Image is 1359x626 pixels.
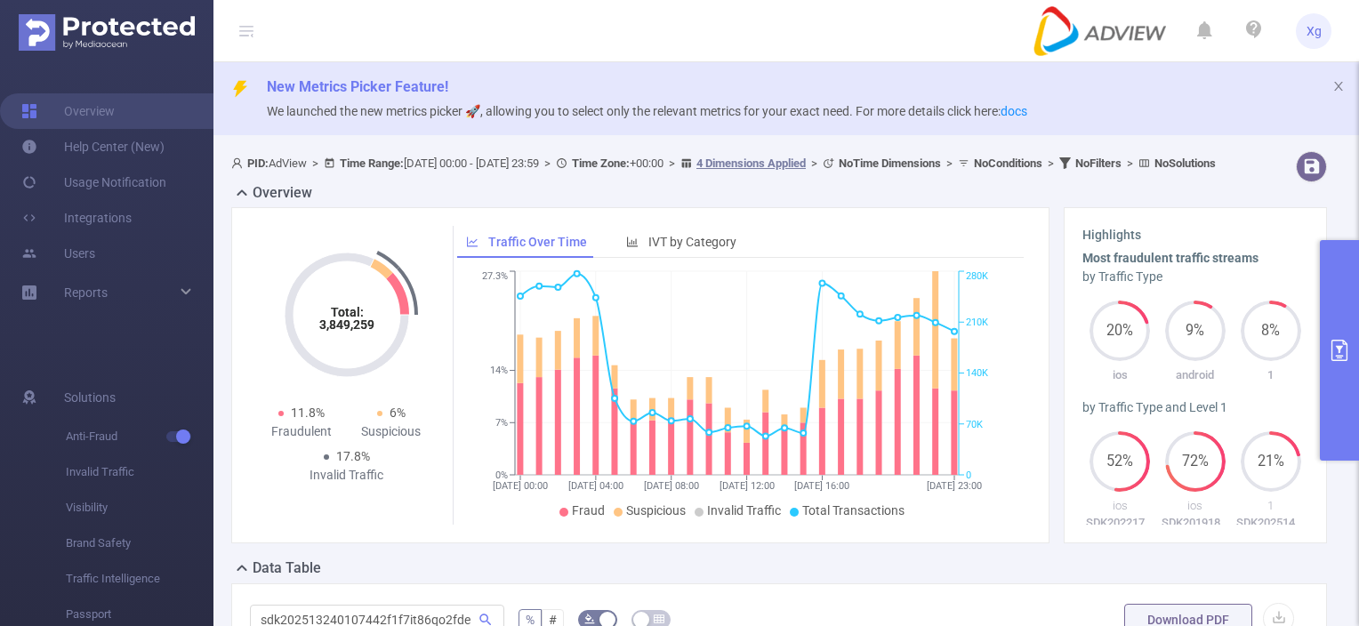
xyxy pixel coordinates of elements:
tspan: 27.3% [482,271,508,283]
b: Time Range: [340,156,404,170]
b: Most fraudulent traffic streams [1082,251,1258,265]
i: icon: line-chart [466,236,478,248]
span: Anti-Fraud [66,419,213,454]
p: ios [1082,366,1158,384]
i: icon: user [231,157,247,169]
div: Fraudulent [257,422,347,441]
span: IVT by Category [648,235,736,249]
tspan: 0 [966,469,971,481]
span: New Metrics Picker Feature! [267,78,448,95]
span: Traffic Intelligence [66,561,213,597]
span: Invalid Traffic [707,503,781,518]
span: We launched the new metrics picker 🚀, allowing you to select only the relevant metrics for your e... [267,104,1027,118]
tspan: [DATE] 08:00 [643,480,698,492]
tspan: 210K [966,317,988,328]
p: SDK20221712050410xhhnonnqqwbv3yi [1082,514,1158,532]
b: No Conditions [974,156,1042,170]
div: by Traffic Type and Level 1 [1082,398,1308,417]
h2: Data Table [253,558,321,579]
p: SDK20251418020317oc3ce06vlcj3wya [1233,514,1308,532]
img: Protected Media [19,14,195,51]
b: No Time Dimensions [839,156,941,170]
tspan: 70K [966,419,983,430]
span: > [1122,156,1138,170]
a: Users [21,236,95,271]
span: > [539,156,556,170]
span: 9% [1165,324,1226,338]
a: Help Center (New) [21,129,165,165]
p: 1 [1233,497,1308,515]
tspan: [DATE] 16:00 [794,480,849,492]
button: icon: close [1332,76,1345,96]
i: icon: thunderbolt [231,80,249,98]
a: docs [1001,104,1027,118]
div: Invalid Traffic [302,466,391,485]
u: 4 Dimensions Applied [696,156,806,170]
span: > [663,156,680,170]
span: 72% [1165,454,1226,469]
a: Reports [64,275,108,310]
span: AdView [DATE] 00:00 - [DATE] 23:59 +00:00 [231,156,1216,170]
h3: Highlights [1082,226,1308,245]
span: Suspicious [626,503,686,518]
span: Invalid Traffic [66,454,213,490]
span: > [806,156,823,170]
span: > [307,156,324,170]
a: Usage Notification [21,165,166,200]
span: Total Transactions [802,503,905,518]
b: No Solutions [1154,156,1216,170]
b: No Filters [1075,156,1122,170]
tspan: [DATE] 04:00 [567,480,623,492]
span: Brand Safety [66,526,213,561]
span: Xg [1307,13,1322,49]
span: Traffic Over Time [488,235,587,249]
span: > [941,156,958,170]
tspan: [DATE] 00:00 [493,480,548,492]
i: icon: bar-chart [626,236,639,248]
tspan: 7% [495,417,508,429]
tspan: [DATE] 12:00 [719,480,774,492]
div: by Traffic Type [1082,268,1308,286]
tspan: 280K [966,271,988,283]
b: Time Zone: [572,156,630,170]
tspan: 3,849,259 [319,317,374,332]
tspan: 0% [495,469,508,481]
p: 1 [1233,366,1308,384]
i: icon: bg-colors [584,614,595,624]
span: 17.8% [336,449,370,463]
span: Reports [64,285,108,300]
span: 21% [1241,454,1301,469]
p: ios [1082,497,1158,515]
i: icon: table [654,614,664,624]
a: Integrations [21,200,132,236]
span: Fraud [572,503,605,518]
i: icon: close [1332,80,1345,92]
p: SDK20191811061225glpgaku0pgvq7an [1158,514,1234,532]
tspan: 140K [966,368,988,380]
tspan: Total: [330,305,363,319]
span: > [1042,156,1059,170]
span: 11.8% [291,405,325,420]
div: Suspicious [347,422,437,441]
span: Visibility [66,490,213,526]
span: 6% [390,405,406,420]
span: 52% [1090,454,1150,469]
p: android [1158,366,1234,384]
b: PID: [247,156,269,170]
span: 8% [1241,324,1301,338]
h2: Overview [253,182,312,204]
span: 20% [1090,324,1150,338]
tspan: [DATE] 23:00 [927,480,982,492]
tspan: 14% [490,365,508,377]
span: Solutions [64,380,116,415]
a: Overview [21,93,115,129]
p: ios [1158,497,1234,515]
